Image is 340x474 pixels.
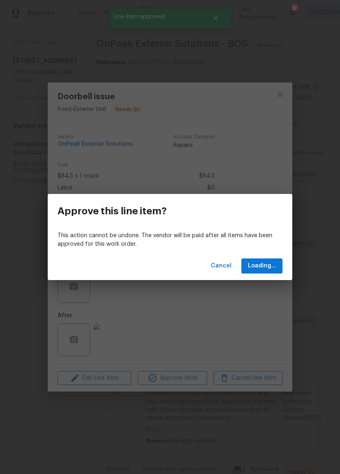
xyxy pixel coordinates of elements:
span: Loading... [248,261,276,271]
button: Loading... [241,258,283,274]
p: This action cannot be undone. The vendor will be paid after all items have been approved for this... [57,231,283,249]
button: Cancel [208,258,235,274]
span: Cancel [211,261,232,271]
h3: Approve this line item? [57,205,167,217]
